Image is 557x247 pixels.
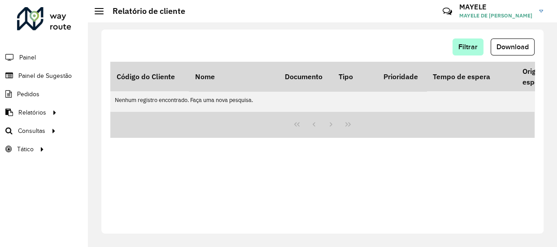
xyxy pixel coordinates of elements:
[426,62,516,91] th: Tempo de espera
[18,71,72,81] span: Painel de Sugestão
[459,12,532,20] span: MAYELE DE [PERSON_NAME]
[458,43,478,51] span: Filtrar
[104,6,185,16] h2: Relatório de cliente
[377,62,426,91] th: Prioridade
[278,62,332,91] th: Documento
[453,38,483,55] button: Filtrar
[438,2,457,21] a: Contato Rápido
[332,62,377,91] th: Tipo
[110,62,189,91] th: Código do Cliente
[491,38,535,55] button: Download
[17,145,34,154] span: Tático
[18,108,46,117] span: Relatórios
[18,126,45,136] span: Consultas
[19,53,36,62] span: Painel
[189,62,278,91] th: Nome
[459,3,532,11] h3: MAYELE
[496,43,529,51] span: Download
[17,89,39,99] span: Pedidos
